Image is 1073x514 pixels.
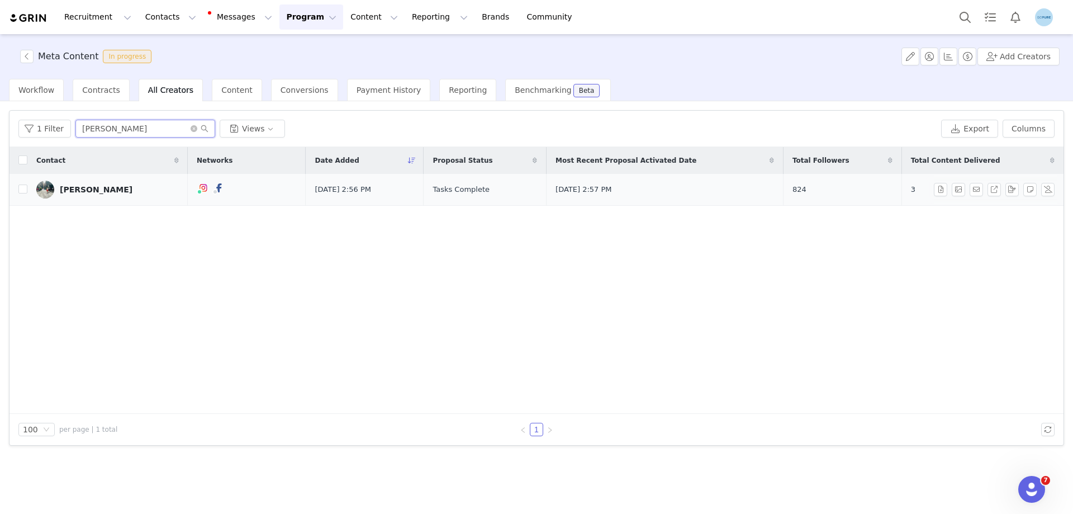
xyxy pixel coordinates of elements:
[220,120,285,138] button: Views
[1003,120,1055,138] button: Columns
[433,155,492,166] span: Proposal Status
[279,4,343,30] button: Program
[978,4,1003,30] a: Tasks
[977,48,1060,65] button: Add Creators
[18,120,71,138] button: 1 Filter
[199,183,208,192] img: instagram.svg
[941,120,998,138] button: Export
[515,86,571,95] span: Benchmarking
[20,50,156,63] span: [object Object]
[60,185,132,194] div: [PERSON_NAME]
[556,155,696,166] span: Most Recent Proposal Activated Date
[911,184,915,195] span: 3
[23,423,38,436] div: 100
[475,4,519,30] a: Brands
[1041,476,1050,485] span: 7
[315,155,359,166] span: Date Added
[201,125,208,133] i: icon: search
[139,4,203,30] button: Contacts
[59,425,117,435] span: per page | 1 total
[449,86,487,95] span: Reporting
[520,427,526,433] i: icon: left
[579,87,595,94] div: Beta
[1028,8,1064,26] button: Profile
[221,86,253,95] span: Content
[203,4,279,30] button: Messages
[191,125,197,132] i: icon: close-circle
[953,4,977,30] button: Search
[9,13,48,23] img: grin logo
[970,183,987,196] span: Send Email
[1018,476,1045,503] iframe: Intercom live chat
[1035,8,1053,26] img: 6480d7a5-50c8-4045-ac5d-22a5aead743a.png
[43,426,50,434] i: icon: down
[315,184,371,195] span: [DATE] 2:56 PM
[520,4,584,30] a: Community
[1003,4,1028,30] button: Notifications
[18,86,54,95] span: Workflow
[82,86,120,95] span: Contracts
[543,423,557,436] li: Next Page
[281,86,329,95] span: Conversions
[344,4,405,30] button: Content
[357,86,421,95] span: Payment History
[197,155,232,166] span: Networks
[547,427,553,433] i: icon: right
[516,423,530,436] li: Previous Page
[36,181,54,199] img: 502c47cc-2ada-41e9-825d-76a725484c2c.jpg
[75,120,215,138] input: Search...
[530,423,543,436] a: 1
[556,184,611,195] span: [DATE] 2:57 PM
[433,184,490,195] span: Tasks Complete
[792,155,849,166] span: Total Followers
[530,423,543,436] li: 1
[36,181,179,199] a: [PERSON_NAME]
[792,184,806,195] span: 824
[148,86,193,95] span: All Creators
[103,50,151,63] span: In progress
[405,4,474,30] button: Reporting
[38,50,98,63] h3: Meta Content
[911,155,1000,166] span: Total Content Delivered
[36,155,65,166] span: Contact
[58,4,138,30] button: Recruitment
